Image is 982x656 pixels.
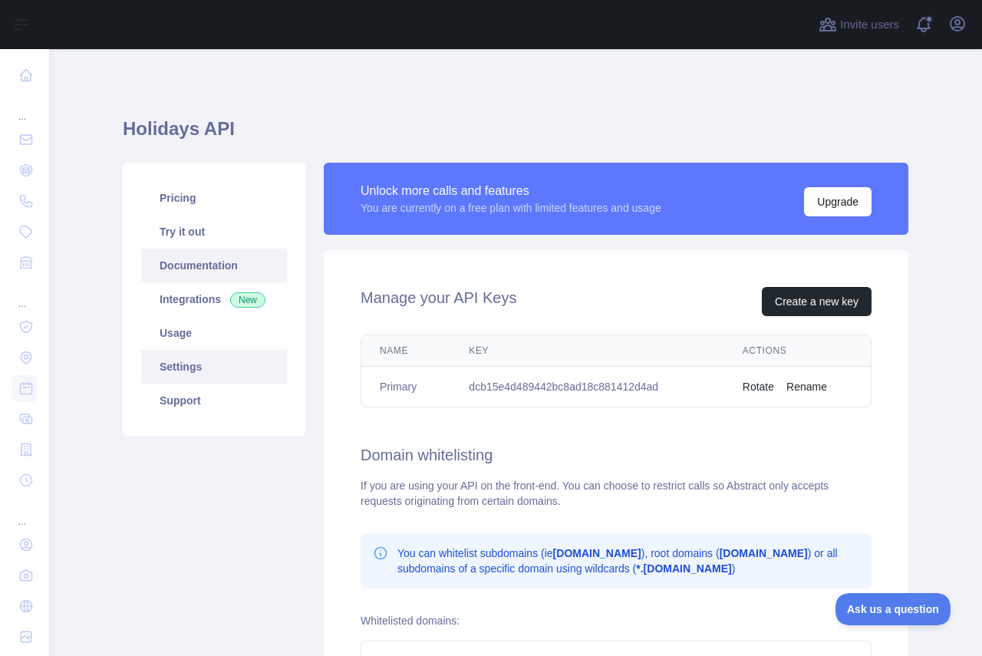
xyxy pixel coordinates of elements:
button: Rotate [743,379,774,394]
p: You can whitelist subdomains (ie ), root domains ( ) or all subdomains of a specific domain using... [397,546,859,576]
a: Documentation [141,249,287,282]
b: *.[DOMAIN_NAME] [636,562,731,575]
span: Invite users [840,16,899,34]
div: You are currently on a free plan with limited features and usage [361,200,661,216]
td: Primary [361,367,450,407]
a: Integrations New [141,282,287,316]
th: Key [450,335,723,367]
label: Whitelisted domains: [361,615,460,627]
a: Usage [141,316,287,350]
h2: Domain whitelisting [361,444,872,466]
a: Pricing [141,181,287,215]
div: If you are using your API on the front-end. You can choose to restrict calls so Abstract only acc... [361,478,872,509]
iframe: Toggle Customer Support [835,593,951,625]
h2: Manage your API Keys [361,287,516,316]
b: [DOMAIN_NAME] [720,547,808,559]
div: Unlock more calls and features [361,182,661,200]
button: Create a new key [762,287,872,316]
td: dcb15e4d489442bc8ad18c881412d4ad [450,367,723,407]
button: Rename [786,379,827,394]
th: Name [361,335,450,367]
button: Upgrade [804,187,872,216]
a: Settings [141,350,287,384]
div: ... [12,92,37,123]
h1: Holidays API [123,117,908,153]
a: Support [141,384,287,417]
button: Invite users [816,12,902,37]
th: Actions [724,335,871,367]
a: Try it out [141,215,287,249]
span: New [230,292,265,308]
b: [DOMAIN_NAME] [553,547,641,559]
div: ... [12,497,37,528]
div: ... [12,279,37,310]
